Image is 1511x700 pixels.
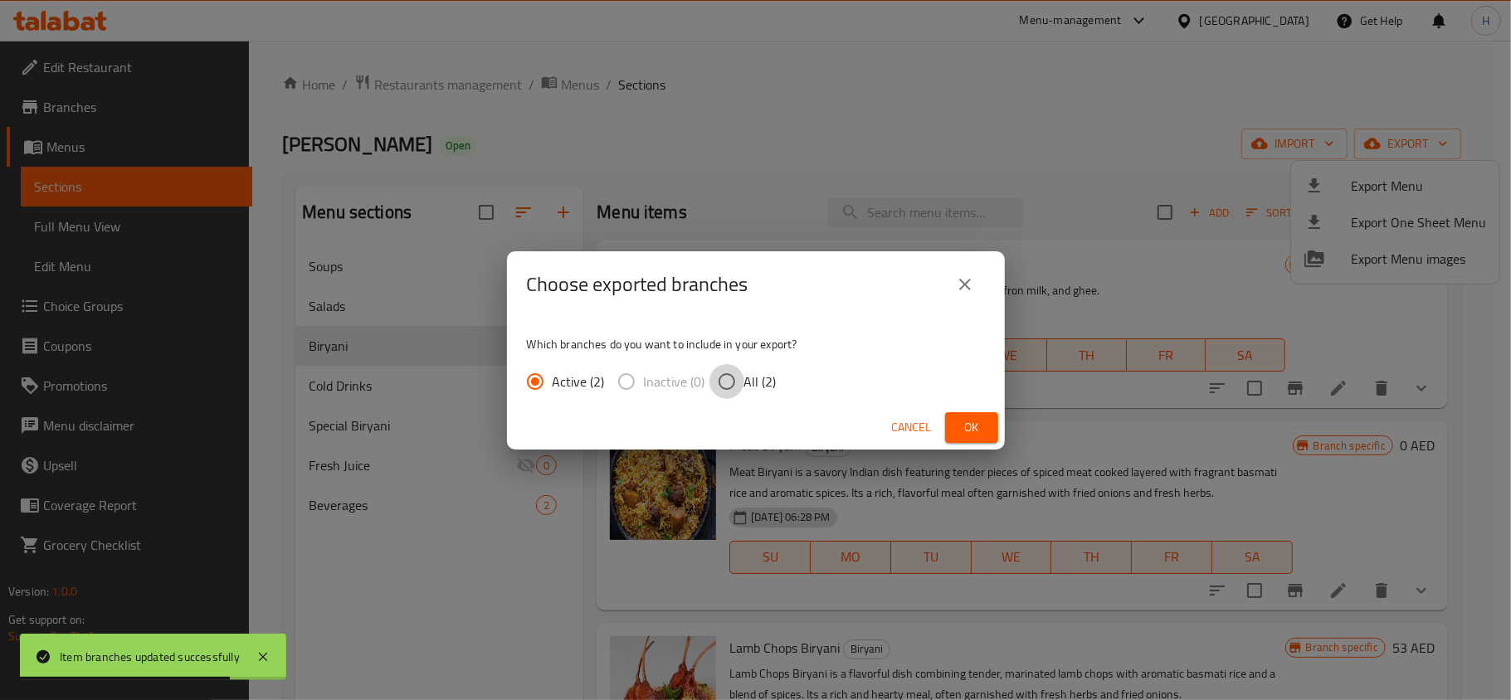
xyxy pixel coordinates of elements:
span: Inactive (0) [644,372,705,391]
span: Active (2) [553,372,605,391]
p: Which branches do you want to include in your export? [527,336,985,352]
div: Item branches updated successfully [60,648,240,666]
button: close [945,265,985,304]
button: Ok [945,412,998,443]
h2: Choose exported branches [527,271,748,298]
span: Ok [958,417,985,438]
span: All (2) [744,372,777,391]
button: Cancel [885,412,938,443]
span: Cancel [892,417,932,438]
